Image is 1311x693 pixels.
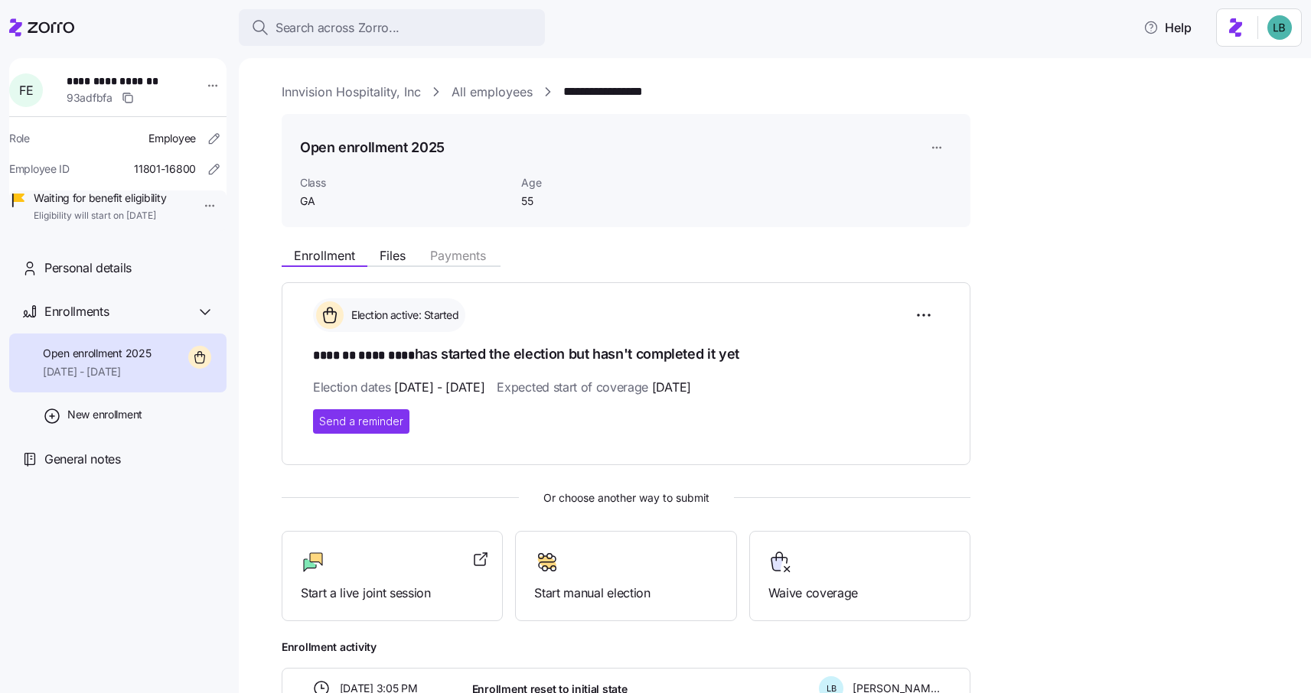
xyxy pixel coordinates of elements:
[282,639,970,655] span: Enrollment activity
[239,9,545,46] button: Search across Zorro...
[300,138,445,157] h1: Open enrollment 2025
[9,131,30,146] span: Role
[148,131,196,146] span: Employee
[9,161,70,177] span: Employee ID
[19,84,33,96] span: F E
[768,584,951,603] span: Waive coverage
[521,194,675,209] span: 55
[827,685,836,693] span: L B
[300,194,509,209] span: GA
[1267,15,1292,40] img: 55738f7c4ee29e912ff6c7eae6e0401b
[1143,18,1192,37] span: Help
[34,210,166,223] span: Eligibility will start on [DATE]
[1131,12,1204,43] button: Help
[282,490,970,506] span: Or choose another way to submit
[44,450,121,469] span: General notes
[534,584,717,603] span: Start manual election
[313,344,939,366] h1: has started the election but hasn't completed it yet
[67,407,142,422] span: New enrollment
[44,302,109,321] span: Enrollments
[313,378,484,397] span: Election dates
[319,414,403,429] span: Send a reminder
[497,378,690,397] span: Expected start of coverage
[347,307,458,323] span: Election active: Started
[430,249,486,262] span: Payments
[34,190,166,206] span: Waiting for benefit eligibility
[43,346,151,361] span: Open enrollment 2025
[300,175,509,190] span: Class
[394,378,484,397] span: [DATE] - [DATE]
[452,83,533,102] a: All employees
[521,175,675,190] span: Age
[282,83,421,102] a: Innvision Hospitality, Inc
[380,249,406,262] span: Files
[294,249,355,262] span: Enrollment
[276,18,399,37] span: Search across Zorro...
[301,584,484,603] span: Start a live joint session
[652,378,691,397] span: [DATE]
[67,90,113,106] span: 93adfbfa
[134,161,196,177] span: 11801-16800
[313,409,409,434] button: Send a reminder
[44,259,132,278] span: Personal details
[43,364,151,379] span: [DATE] - [DATE]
